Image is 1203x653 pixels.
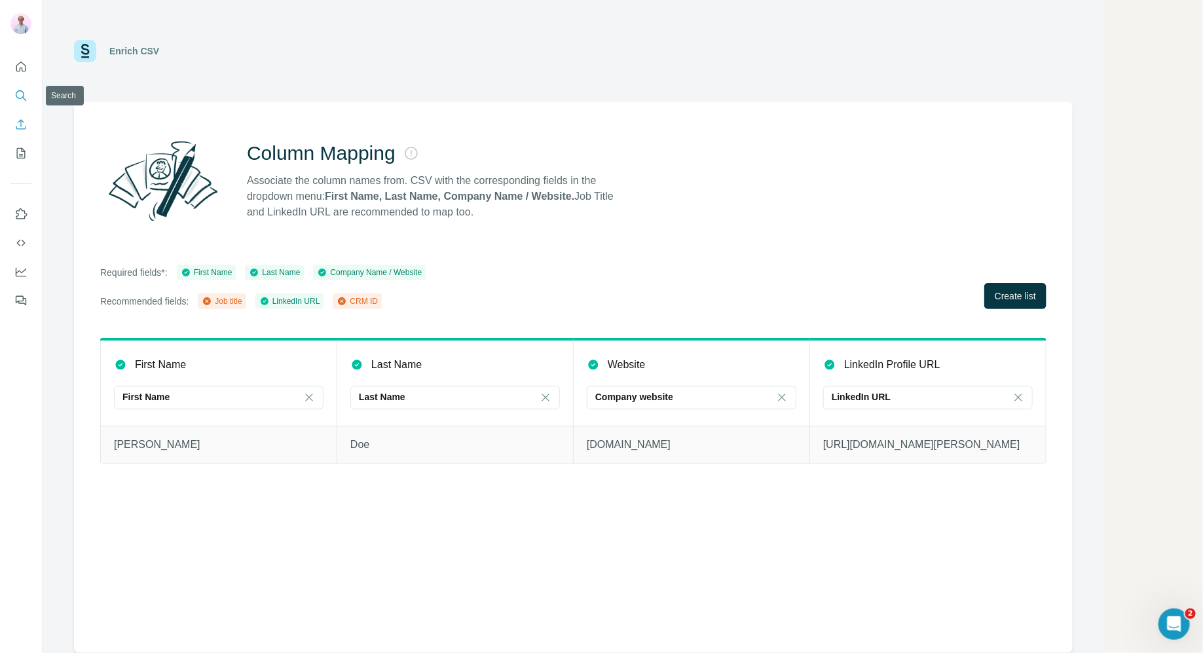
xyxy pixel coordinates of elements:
[10,260,31,284] button: Dashboard
[832,390,891,403] p: LinkedIn URL
[249,267,300,278] div: Last Name
[587,437,796,453] p: [DOMAIN_NAME]
[10,55,31,79] button: Quick start
[10,113,31,136] button: Enrich CSV
[114,437,324,453] p: [PERSON_NAME]
[608,357,646,373] p: Website
[10,231,31,255] button: Use Surfe API
[350,437,560,453] p: Doe
[135,357,186,373] p: First Name
[823,437,1033,453] p: [URL][DOMAIN_NAME][PERSON_NAME]
[74,40,96,62] img: Surfe Logo
[100,266,168,279] p: Required fields*:
[10,141,31,165] button: My lists
[122,390,170,403] p: First Name
[10,84,31,107] button: Search
[325,191,574,202] strong: First Name, Last Name, Company Name / Website.
[1185,608,1196,619] span: 2
[247,173,625,220] p: Associate the column names from. CSV with the corresponding fields in the dropdown menu: Job Titl...
[371,357,422,373] p: Last Name
[1158,608,1190,640] iframe: Intercom live chat
[259,295,320,307] div: LinkedIn URL
[10,289,31,312] button: Feedback
[337,295,378,307] div: CRM ID
[317,267,422,278] div: Company Name / Website
[595,390,673,403] p: Company website
[100,134,226,228] img: Surfe Illustration - Column Mapping
[100,295,189,308] p: Recommended fields:
[202,295,242,307] div: Job title
[984,283,1046,309] button: Create list
[10,202,31,226] button: Use Surfe on LinkedIn
[844,357,940,373] p: LinkedIn Profile URL
[109,45,159,58] div: Enrich CSV
[995,289,1036,303] span: Create list
[181,267,232,278] div: First Name
[247,141,396,165] h2: Column Mapping
[10,13,31,34] img: Avatar
[359,390,405,403] p: Last Name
